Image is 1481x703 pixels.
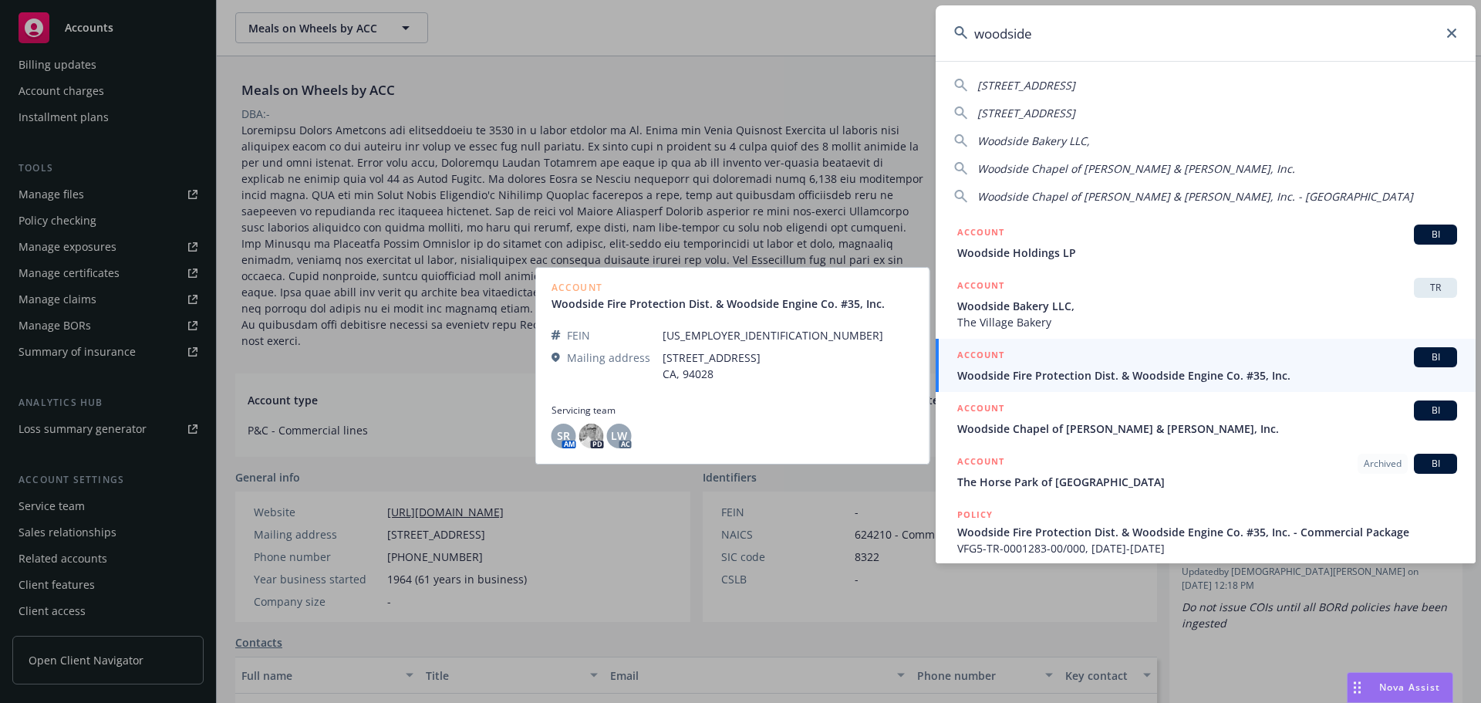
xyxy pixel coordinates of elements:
div: Drag to move [1348,673,1367,702]
a: ACCOUNTBIWoodside Holdings LP [936,216,1476,269]
span: BI [1420,404,1451,417]
span: Woodside Chapel of [PERSON_NAME] & [PERSON_NAME], Inc. [957,421,1457,437]
span: BI [1420,457,1451,471]
span: Woodside Chapel of [PERSON_NAME] & [PERSON_NAME], Inc. - [GEOGRAPHIC_DATA] [977,189,1413,204]
h5: POLICY [957,507,993,522]
input: Search... [936,5,1476,61]
span: The Village Bakery [957,314,1457,330]
span: Woodside Bakery LLC, [957,298,1457,314]
h5: ACCOUNT [957,225,1004,243]
span: [STREET_ADDRESS] [977,78,1075,93]
a: ACCOUNTBIWoodside Fire Protection Dist. & Woodside Engine Co. #35, Inc. [936,339,1476,392]
span: VFG5-TR-0001283-00/000, [DATE]-[DATE] [957,540,1457,556]
a: ACCOUNTArchivedBIThe Horse Park of [GEOGRAPHIC_DATA] [936,445,1476,499]
span: TR [1420,281,1451,295]
span: Woodside Fire Protection Dist. & Woodside Engine Co. #35, Inc. [957,367,1457,384]
a: ACCOUNTBIWoodside Chapel of [PERSON_NAME] & [PERSON_NAME], Inc. [936,392,1476,445]
span: Woodside Holdings LP [957,245,1457,261]
h5: ACCOUNT [957,347,1004,366]
span: Woodside Chapel of [PERSON_NAME] & [PERSON_NAME], Inc. [977,161,1295,176]
span: Nova Assist [1379,681,1440,694]
h5: ACCOUNT [957,278,1004,296]
span: Archived [1364,457,1402,471]
span: [STREET_ADDRESS] [977,106,1075,120]
h5: ACCOUNT [957,401,1004,419]
span: BI [1420,350,1451,364]
span: The Horse Park of [GEOGRAPHIC_DATA] [957,474,1457,490]
span: BI [1420,228,1451,242]
h5: ACCOUNT [957,454,1004,472]
span: Woodside Bakery LLC, [977,134,1090,148]
button: Nova Assist [1347,672,1453,703]
a: ACCOUNTTRWoodside Bakery LLC,The Village Bakery [936,269,1476,339]
span: Woodside Fire Protection Dist. & Woodside Engine Co. #35, Inc. - Commercial Package [957,524,1457,540]
a: POLICYWoodside Fire Protection Dist. & Woodside Engine Co. #35, Inc. - Commercial PackageVFG5-TR-... [936,499,1476,565]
